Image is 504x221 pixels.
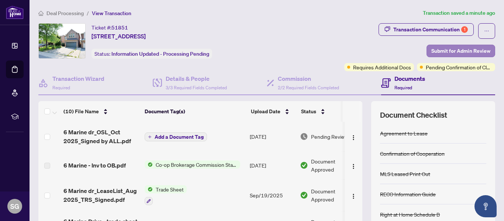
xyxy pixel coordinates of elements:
td: [DATE] [247,122,297,151]
span: Required [52,85,70,90]
td: Sep/19/2025 [247,179,297,211]
span: Trade Sheet [153,185,187,193]
span: Document Checklist [380,110,447,120]
span: 51851 [111,24,128,31]
div: Ticket #: [92,23,128,32]
th: (10) File Name [61,101,142,122]
div: Status: [92,49,212,59]
button: Logo [348,189,359,201]
div: Agreement to Lease [380,129,428,137]
img: Document Status [300,132,308,141]
img: Logo [351,135,356,141]
button: Submit for Admin Review [427,45,495,57]
img: IMG-W12372427_1.jpg [39,24,85,58]
span: 6 Marine dr_LeaseList_Aug 2025_TRS_Signed.pdf [63,186,139,204]
span: Pending Review [311,132,348,141]
span: Submit for Admin Review [431,45,490,57]
button: Logo [348,159,359,171]
button: Logo [348,131,359,142]
span: Co-op Brokerage Commission Statement [153,160,240,169]
span: 6 Marine dr_OSL_Oct 2025_Signed by ALL.pdf [63,128,139,145]
span: home [38,11,44,16]
div: MLS Leased Print Out [380,170,430,178]
img: logo [6,6,24,19]
button: Add a Document Tag [145,132,207,142]
li: / [87,9,89,17]
div: 1 [461,26,468,33]
img: Status Icon [145,185,153,193]
img: Document Status [300,161,308,169]
span: SG [10,201,19,211]
h4: Commission [278,74,339,83]
span: plus [148,135,152,139]
article: Transaction saved a minute ago [423,9,495,17]
button: Open asap [474,195,497,217]
span: ellipsis [484,28,489,34]
h4: Details & People [166,74,227,83]
img: Logo [351,193,356,199]
span: Deal Processing [46,10,84,17]
h4: Documents [394,74,425,83]
span: Status [301,107,316,115]
div: RECO Information Guide [380,190,436,198]
span: Required [394,85,412,90]
button: Transaction Communication1 [379,23,474,36]
img: Logo [351,163,356,169]
th: Document Tag(s) [142,101,248,122]
span: 2/2 Required Fields Completed [278,85,339,90]
span: Requires Additional Docs [353,63,411,71]
span: (10) File Name [63,107,99,115]
span: View Transaction [92,10,131,17]
th: Status [298,101,361,122]
td: [DATE] [247,151,297,179]
span: Information Updated - Processing Pending [111,51,209,57]
span: 6 Marine - Inv to OB.pdf [63,161,126,170]
button: Status IconCo-op Brokerage Commission Statement [145,160,240,169]
th: Upload Date [248,101,298,122]
span: Add a Document Tag [155,134,204,139]
span: Document Approved [311,187,357,203]
span: Upload Date [251,107,280,115]
span: Document Approved [311,157,357,173]
img: Status Icon [145,160,153,169]
button: Add a Document Tag [145,132,207,141]
div: Confirmation of Cooperation [380,149,445,158]
span: 3/3 Required Fields Completed [166,85,227,90]
img: Document Status [300,191,308,199]
span: Pending Confirmation of Closing [426,63,492,71]
h4: Transaction Wizard [52,74,104,83]
span: [STREET_ADDRESS] [92,32,146,41]
div: Right at Home Schedule B [380,210,440,218]
div: Transaction Communication [393,24,468,35]
button: Status IconTrade Sheet [145,185,187,205]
